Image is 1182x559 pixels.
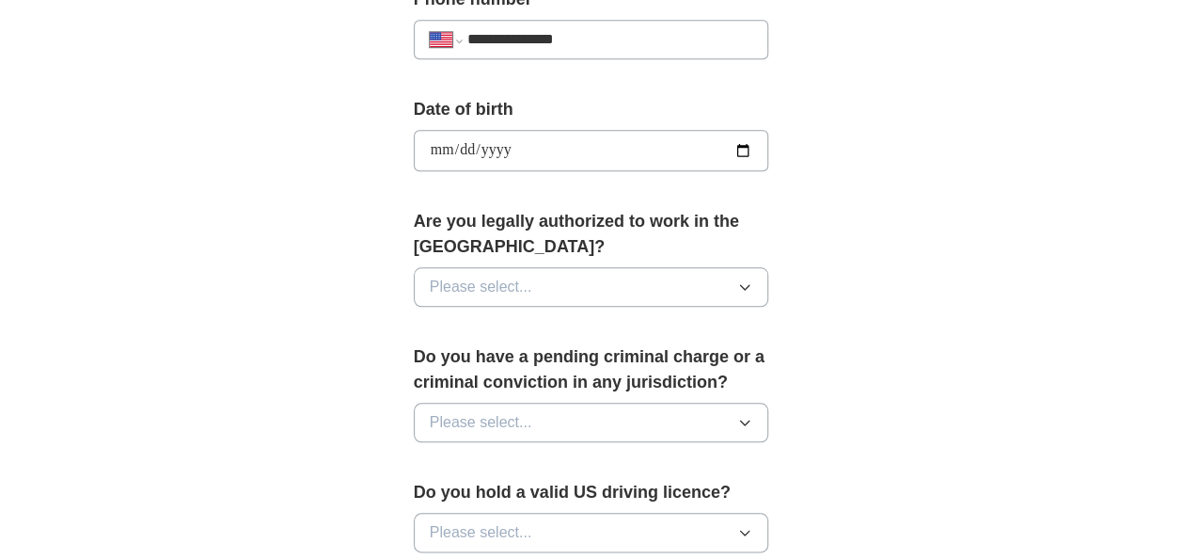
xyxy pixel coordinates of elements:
label: Are you legally authorized to work in the [GEOGRAPHIC_DATA]? [414,209,769,260]
span: Please select... [430,411,532,434]
button: Please select... [414,267,769,307]
label: Do you hold a valid US driving licence? [414,480,769,505]
span: Please select... [430,521,532,544]
label: Do you have a pending criminal charge or a criminal conviction in any jurisdiction? [414,344,769,395]
button: Please select... [414,513,769,552]
span: Please select... [430,276,532,298]
label: Date of birth [414,97,769,122]
button: Please select... [414,403,769,442]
